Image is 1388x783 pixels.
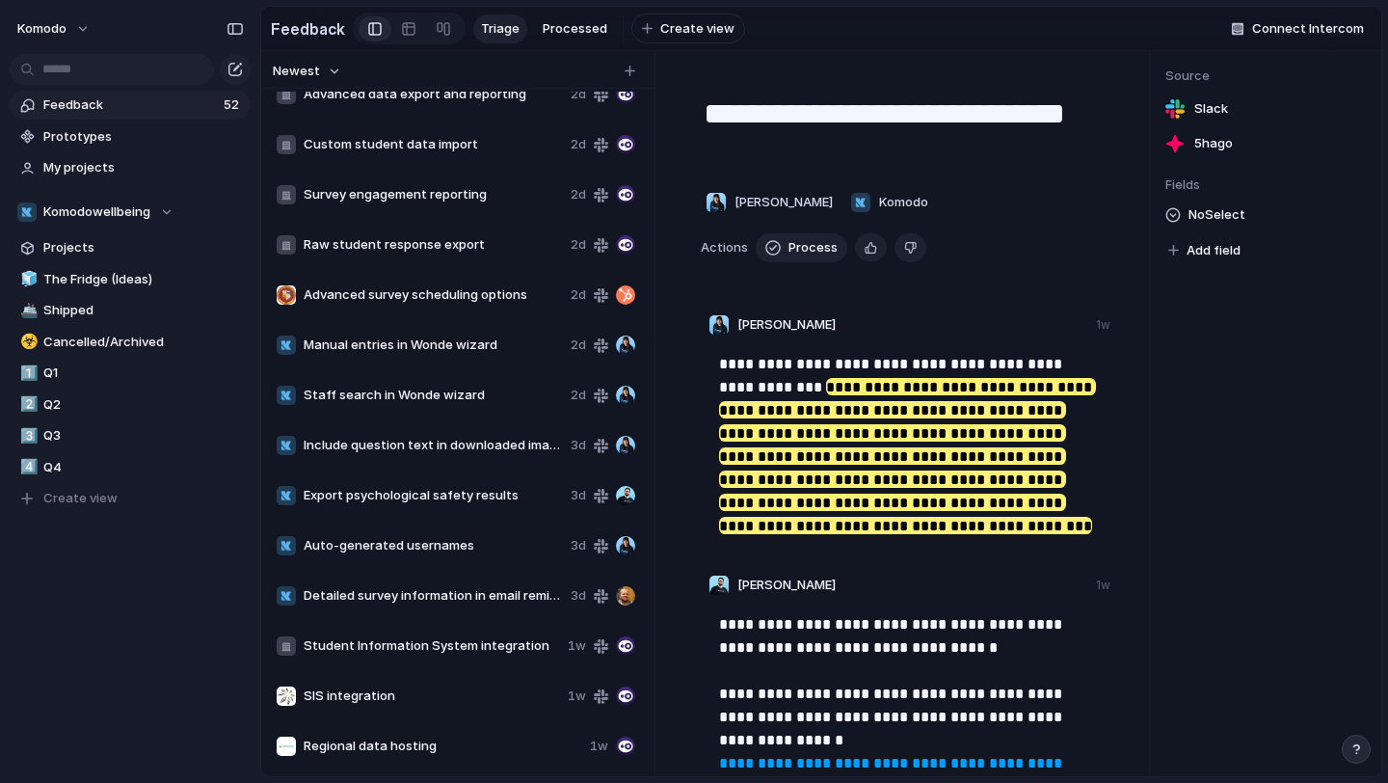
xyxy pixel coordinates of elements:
span: Staff search in Wonde wizard [304,386,563,405]
button: 4️⃣ [17,458,37,477]
span: Newest [273,62,320,81]
span: Projects [43,238,244,257]
a: My projects [10,153,251,182]
span: Q4 [43,458,244,477]
button: Process [756,233,847,262]
span: Create view [660,19,734,39]
span: The Fridge (Ideas) [43,270,244,289]
button: ☣️ [17,333,37,352]
button: Newest [270,59,344,84]
a: 2️⃣Q2 [10,391,251,419]
span: 2d [571,235,586,255]
a: 4️⃣Q4 [10,453,251,482]
button: Delete [894,233,926,262]
span: Survey engagement reporting [304,185,563,204]
span: Custom student data import [304,135,563,154]
span: Komodo [17,19,67,39]
div: 1w [1096,577,1110,594]
span: My projects [43,158,244,177]
a: Triage [473,14,527,43]
span: Slack [1194,99,1228,119]
a: Prototypes [10,122,251,151]
a: 🚢Shipped [10,296,251,325]
span: Add field [1187,241,1241,260]
span: 52 [224,95,243,115]
span: Processed [543,19,607,39]
span: 1w [590,737,608,756]
button: [PERSON_NAME] [701,187,838,218]
span: Process [788,238,838,257]
div: 🚢 [20,300,34,322]
div: 3️⃣ [20,425,34,447]
span: Q3 [43,426,244,445]
span: Connect Intercom [1252,19,1364,39]
span: Detailed survey information in email reminders [304,586,563,606]
span: Auto-generated usernames [304,536,563,555]
span: Manual entries in Wonde wizard [304,336,563,355]
button: Komodo [845,187,933,218]
span: 5h ago [1194,134,1233,153]
a: 🧊The Fridge (Ideas) [10,265,251,294]
span: Komodo [879,193,928,212]
button: Add field [1165,238,1243,263]
span: Shipped [43,301,244,320]
span: Raw student response export [304,235,563,255]
span: Regional data hosting [304,737,582,756]
a: Processed [535,14,615,43]
span: Cancelled/Archived [43,333,244,352]
span: Source [1165,67,1366,86]
a: ☣️Cancelled/Archived [10,328,251,357]
a: Feedback52 [10,91,251,120]
span: 3d [571,536,586,555]
span: Advanced survey scheduling options [304,285,563,305]
span: Q1 [43,364,244,383]
button: Create view [631,13,745,44]
a: Slack [1165,95,1366,122]
span: Prototypes [43,127,244,147]
span: 1w [568,687,586,706]
div: 2️⃣ [20,393,34,416]
span: Komodowellbeing [43,202,150,222]
span: Feedback [43,95,218,115]
span: 3d [571,436,586,455]
div: 🧊 [20,268,34,290]
span: Include question text in downloaded images [304,436,563,455]
button: Connect Intercom [1223,14,1372,43]
span: Create view [43,489,118,508]
span: 2d [571,185,586,204]
span: Advanced data export and reporting [304,85,563,104]
span: Q2 [43,395,244,415]
button: 🚢 [17,301,37,320]
span: Fields [1165,175,1366,195]
a: 1️⃣Q1 [10,359,251,388]
span: SIS integration [304,687,560,706]
span: 3d [571,586,586,606]
button: 🧊 [17,270,37,289]
span: [PERSON_NAME] [734,193,833,212]
span: Triage [481,19,520,39]
span: 2d [571,336,586,355]
span: Actions [701,238,748,257]
button: 3️⃣ [17,426,37,445]
div: 1w [1096,316,1110,334]
span: [PERSON_NAME] [737,576,836,595]
button: Komodo [9,13,100,44]
span: 2d [571,386,586,405]
span: 3d [571,486,586,505]
span: 2d [571,135,586,154]
span: Student Information System integration [304,636,560,656]
button: 2️⃣ [17,395,37,415]
div: 4️⃣ [20,456,34,478]
button: 1️⃣ [17,364,37,383]
a: 3️⃣Q3 [10,421,251,450]
button: Komodowellbeing [10,198,251,227]
h2: Feedback [271,17,345,40]
span: 1w [568,636,586,656]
